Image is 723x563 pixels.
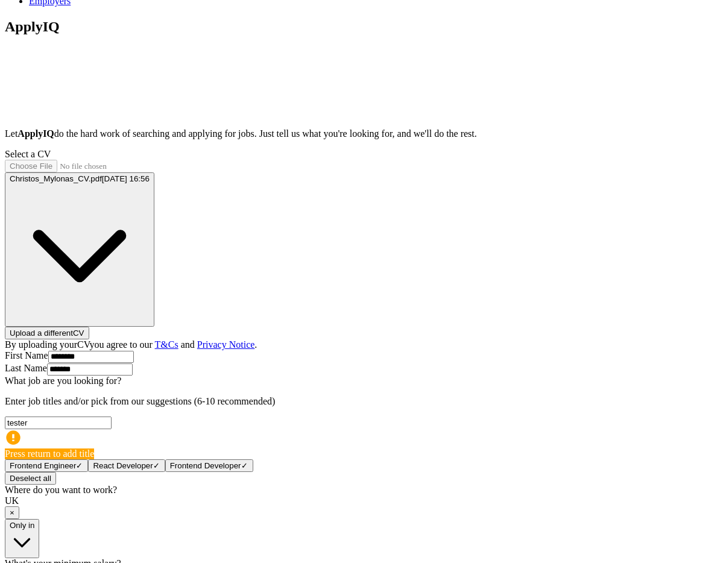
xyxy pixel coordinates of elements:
[5,19,718,35] h1: ApplyIQ
[5,327,89,339] button: Upload a differentCV
[10,461,76,470] span: Frontend Engineer
[88,459,165,472] button: React Developer✓
[5,519,39,558] button: Only in
[10,521,34,530] span: Only in
[170,461,241,470] span: Frontend Developer
[153,461,160,470] span: ✓
[5,339,718,350] div: By uploading your CV you agree to our and .
[5,448,94,459] div: Press return to add title
[5,485,117,495] label: Where do you want to work?
[5,506,19,519] button: ×
[165,459,253,472] button: Frontend Developer✓
[10,508,14,517] span: ×
[5,149,51,159] label: Select a CV
[17,128,54,139] strong: ApplyIQ
[5,172,154,327] button: Christos_Mylonas_CV.pdf[DATE] 16:56
[5,128,718,139] p: Let do the hard work of searching and applying for jobs. Just tell us what you're looking for, an...
[93,461,153,470] span: React Developer
[102,174,150,183] span: [DATE] 16:56
[5,417,112,429] input: Type a job title and press enter
[5,396,718,407] p: Enter job titles and/or pick from our suggestions (6-10 recommended)
[5,495,718,506] div: UK
[5,376,121,386] label: What job are you looking for?
[197,339,255,350] a: Privacy Notice
[155,339,178,350] a: T&Cs
[5,350,48,360] label: First Name
[76,461,83,470] span: ✓
[5,459,88,472] button: Frontend Engineer✓
[10,174,102,183] span: Christos_Mylonas_CV.pdf
[5,472,56,485] button: Deselect all
[241,461,248,470] span: ✓
[5,363,47,373] label: Last Name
